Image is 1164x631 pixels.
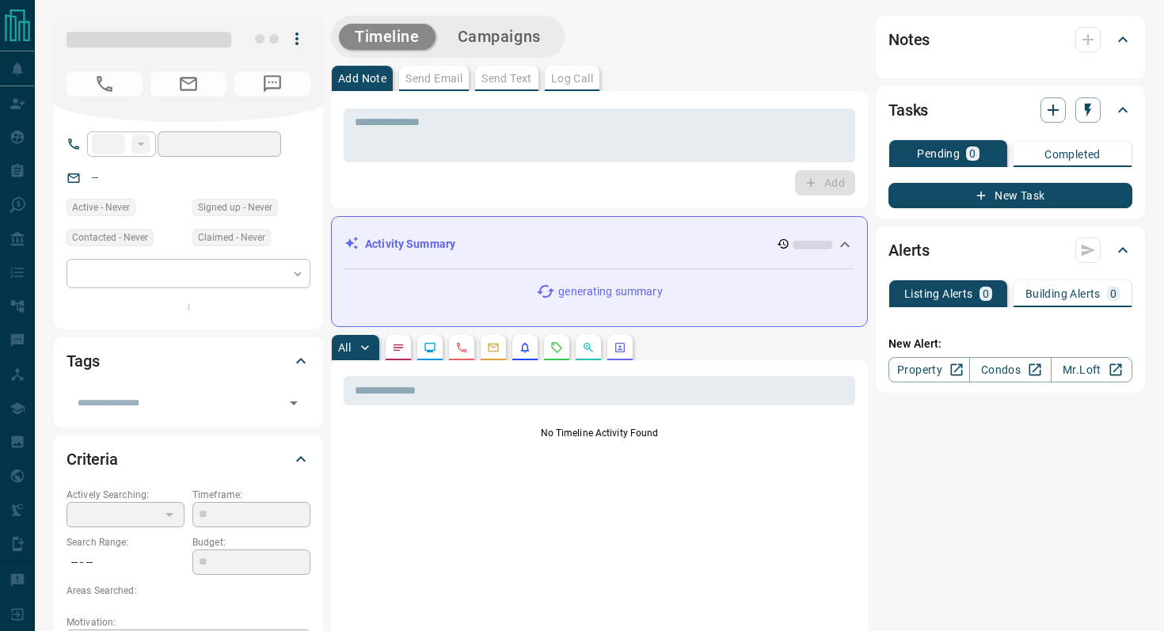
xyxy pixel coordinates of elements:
[614,341,626,354] svg: Agent Actions
[1044,149,1101,160] p: Completed
[67,535,184,549] p: Search Range:
[67,488,184,502] p: Actively Searching:
[1110,288,1116,299] p: 0
[234,71,310,97] span: No Number
[888,231,1132,269] div: Alerts
[455,341,468,354] svg: Calls
[344,426,855,440] p: No Timeline Activity Found
[888,238,930,263] h2: Alerts
[1051,357,1132,382] a: Mr.Loft
[92,171,98,184] a: --
[487,341,500,354] svg: Emails
[888,336,1132,352] p: New Alert:
[338,342,351,353] p: All
[67,71,143,97] span: No Number
[969,148,976,159] p: 0
[888,97,928,123] h2: Tasks
[550,341,563,354] svg: Requests
[582,341,595,354] svg: Opportunities
[365,236,455,253] p: Activity Summary
[339,24,436,50] button: Timeline
[917,148,960,159] p: Pending
[67,440,310,478] div: Criteria
[198,200,272,215] span: Signed up - Never
[283,392,305,414] button: Open
[192,535,310,549] p: Budget:
[192,488,310,502] p: Timeframe:
[442,24,557,50] button: Campaigns
[904,288,973,299] p: Listing Alerts
[424,341,436,354] svg: Lead Browsing Activity
[888,27,930,52] h2: Notes
[67,549,184,576] p: -- - --
[983,288,989,299] p: 0
[888,183,1132,208] button: New Task
[67,615,310,629] p: Motivation:
[72,200,130,215] span: Active - Never
[888,91,1132,129] div: Tasks
[344,230,854,259] div: Activity Summary
[888,21,1132,59] div: Notes
[72,230,148,245] span: Contacted - Never
[338,73,386,84] p: Add Note
[67,348,99,374] h2: Tags
[558,283,662,300] p: generating summary
[969,357,1051,382] a: Condos
[198,230,265,245] span: Claimed - Never
[1025,288,1101,299] p: Building Alerts
[150,71,226,97] span: No Email
[519,341,531,354] svg: Listing Alerts
[67,583,310,598] p: Areas Searched:
[392,341,405,354] svg: Notes
[67,342,310,380] div: Tags
[67,447,118,472] h2: Criteria
[888,357,970,382] a: Property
